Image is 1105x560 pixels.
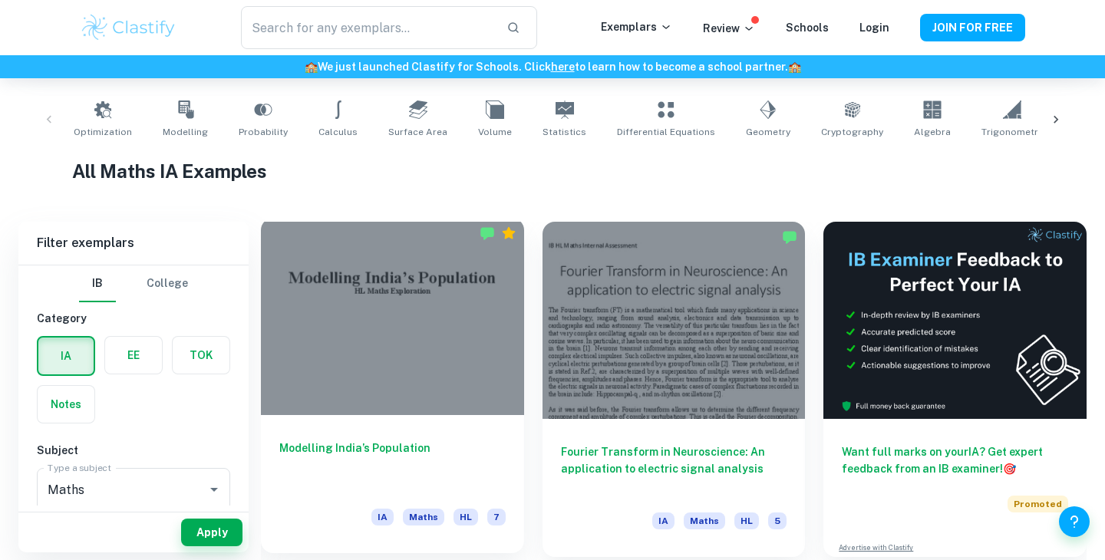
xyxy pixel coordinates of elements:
span: Algebra [914,125,951,139]
img: Marked [782,229,797,245]
button: TOK [173,337,229,374]
span: Calculus [318,125,358,139]
span: IA [652,512,675,529]
span: 5 [768,512,787,529]
button: EE [105,337,162,374]
h6: Filter exemplars [18,222,249,265]
a: Schools [786,21,829,34]
span: Optimization [74,125,132,139]
a: here [551,61,575,73]
h6: We just launched Clastify for Schools. Click to learn how to become a school partner. [3,58,1102,75]
span: Statistics [543,125,586,139]
p: Review [703,20,755,37]
span: Surface Area [388,125,447,139]
button: IA [38,338,94,374]
span: HL [454,509,478,525]
a: Fourier Transform in Neuroscience: An application to electric signal analysisIAMathsHL5 [543,222,806,557]
span: Maths [684,512,725,529]
span: 🏫 [788,61,801,73]
button: IB [79,265,116,302]
span: Promoted [1008,496,1068,512]
a: Want full marks on yourIA? Get expert feedback from an IB examiner!PromotedAdvertise with Clastify [823,222,1087,557]
button: Notes [38,386,94,423]
div: Premium [501,226,516,241]
span: IA [371,509,394,525]
h6: Subject [37,442,230,459]
p: Exemplars [601,18,672,35]
span: 7 [487,509,506,525]
span: Trigonometry [981,125,1043,139]
span: Modelling [163,125,208,139]
img: Clastify logo [80,12,177,43]
img: Marked [480,226,495,241]
button: College [147,265,188,302]
h6: Category [37,310,230,327]
a: Login [859,21,889,34]
a: Advertise with Clastify [839,542,913,553]
img: Thumbnail [823,222,1087,419]
button: Help and Feedback [1059,506,1090,537]
h6: Modelling India’s Population [279,440,506,490]
input: Search for any exemplars... [241,6,494,49]
span: 🎯 [1003,463,1016,475]
label: Type a subject [48,461,111,474]
a: Modelling India’s PopulationIAMathsHL7 [261,222,524,557]
h6: Fourier Transform in Neuroscience: An application to electric signal analysis [561,443,787,494]
button: Apply [181,519,242,546]
button: Open [203,479,225,500]
div: Filter type choice [79,265,188,302]
span: Cryptography [821,125,883,139]
span: Probability [239,125,288,139]
h1: All Maths IA Examples [72,157,1034,185]
span: Maths [403,509,444,525]
button: JOIN FOR FREE [920,14,1025,41]
span: Differential Equations [617,125,715,139]
span: Geometry [746,125,790,139]
span: Volume [478,125,512,139]
span: 🏫 [305,61,318,73]
h6: Want full marks on your IA ? Get expert feedback from an IB examiner! [842,443,1068,477]
span: HL [734,512,759,529]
